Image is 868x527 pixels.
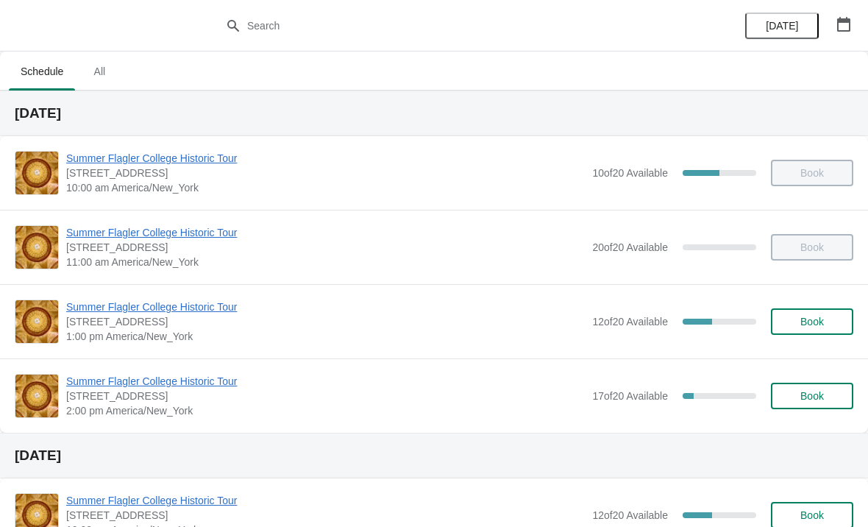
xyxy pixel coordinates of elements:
span: Book [800,509,824,521]
h2: [DATE] [15,106,853,121]
span: 2:00 pm America/New_York [66,403,585,418]
span: 10:00 am America/New_York [66,180,585,195]
span: 17 of 20 Available [592,390,668,402]
span: [DATE] [766,20,798,32]
span: Book [800,316,824,328]
span: [STREET_ADDRESS] [66,166,585,180]
span: [STREET_ADDRESS] [66,508,585,523]
span: Summer Flagler College Historic Tour [66,151,585,166]
span: 11:00 am America/New_York [66,255,585,269]
span: Summer Flagler College Historic Tour [66,225,585,240]
span: [STREET_ADDRESS] [66,389,585,403]
span: 1:00 pm America/New_York [66,329,585,344]
span: 12 of 20 Available [592,509,668,521]
img: Summer Flagler College Historic Tour | 74 King Street, St. Augustine, FL, USA | 10:00 am America/... [15,152,58,194]
button: Book [771,383,853,409]
span: 20 of 20 Available [592,241,668,253]
span: 10 of 20 Available [592,167,668,179]
img: Summer Flagler College Historic Tour | 74 King Street, St. Augustine, FL, USA | 1:00 pm America/N... [15,300,58,343]
span: Summer Flagler College Historic Tour [66,493,585,508]
button: Book [771,308,853,335]
input: Search [246,13,651,39]
span: [STREET_ADDRESS] [66,314,585,329]
img: Summer Flagler College Historic Tour | 74 King Street, St. Augustine, FL, USA | 11:00 am America/... [15,226,58,269]
span: Book [800,390,824,402]
span: Schedule [9,58,75,85]
span: Summer Flagler College Historic Tour [66,374,585,389]
img: Summer Flagler College Historic Tour | 74 King Street, St. Augustine, FL, USA | 2:00 pm America/N... [15,375,58,417]
span: All [81,58,118,85]
button: [DATE] [745,13,819,39]
span: 12 of 20 Available [592,316,668,328]
span: Summer Flagler College Historic Tour [66,300,585,314]
h2: [DATE] [15,448,853,463]
span: [STREET_ADDRESS] [66,240,585,255]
